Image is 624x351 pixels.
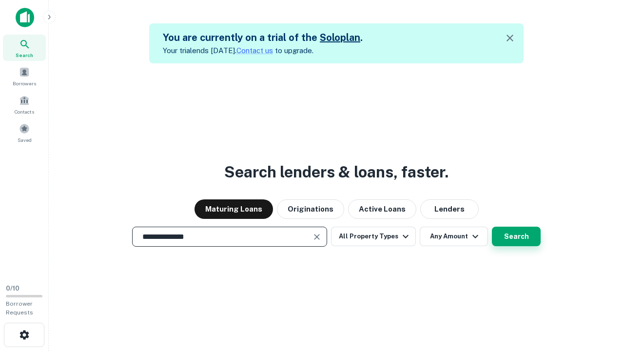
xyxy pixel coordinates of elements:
[236,46,273,55] a: Contact us
[16,51,33,59] span: Search
[420,227,488,246] button: Any Amount
[16,8,34,27] img: capitalize-icon.png
[331,227,416,246] button: All Property Types
[575,273,624,320] iframe: Chat Widget
[3,91,46,117] a: Contacts
[492,227,541,246] button: Search
[163,45,363,57] p: Your trial ends [DATE]. to upgrade.
[3,119,46,146] a: Saved
[310,230,324,244] button: Clear
[13,79,36,87] span: Borrowers
[277,199,344,219] button: Originations
[6,285,19,292] span: 0 / 10
[320,32,360,43] a: Soloplan
[420,199,479,219] button: Lenders
[6,300,33,316] span: Borrower Requests
[3,35,46,61] a: Search
[18,136,32,144] span: Saved
[195,199,273,219] button: Maturing Loans
[348,199,416,219] button: Active Loans
[3,63,46,89] a: Borrowers
[163,30,363,45] h5: You are currently on a trial of the .
[15,108,34,116] span: Contacts
[224,160,448,184] h3: Search lenders & loans, faster.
